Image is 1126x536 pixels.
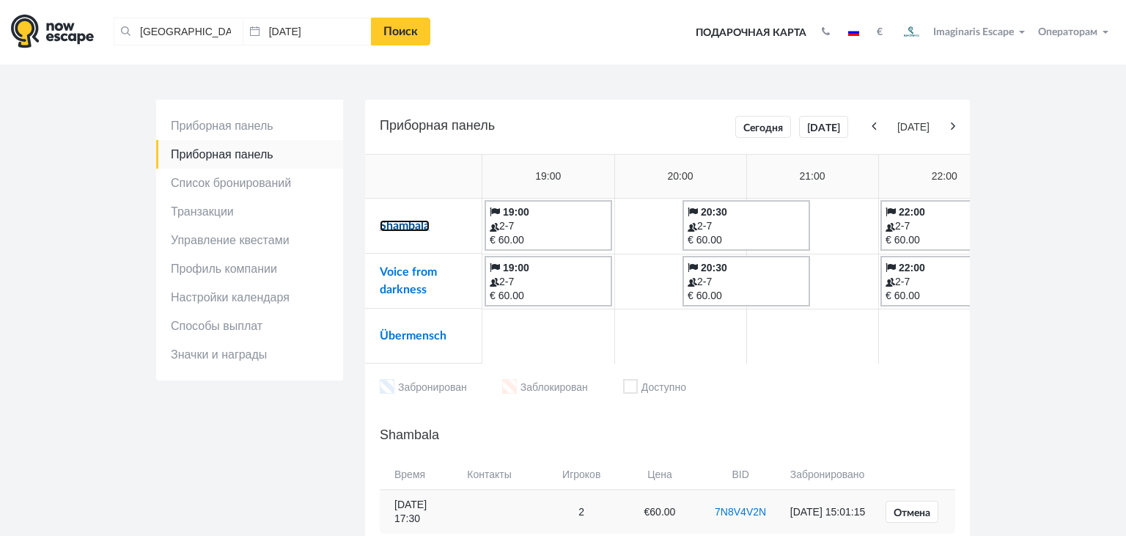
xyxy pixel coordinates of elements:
[880,256,1008,306] a: 22:00 2-7 € 60.00
[621,460,698,490] th: Цена
[715,506,766,518] a: 7N8V4V2N
[886,219,1003,233] div: 2-7
[1038,27,1097,37] span: Операторам
[899,262,925,273] b: 22:00
[621,490,698,534] td: €60.00
[886,289,1003,303] div: € 60.00
[880,200,1008,251] a: 22:00 2-7 € 60.00
[156,226,343,254] a: Управление квестами
[783,490,876,534] td: [DATE] 15:01:15
[156,169,343,197] a: Список бронирований
[701,262,727,273] b: 20:30
[688,275,805,289] div: 2-7
[485,256,612,306] a: 19:00 2-7 € 60.00
[156,254,343,283] a: Профиль компании
[156,312,343,340] a: Способы выплат
[623,379,686,397] li: Доступно
[691,17,812,49] a: Подарочная карта
[688,289,805,303] div: € 60.00
[380,490,460,534] td: [DATE] 17:30
[156,283,343,312] a: Настройки календаря
[380,379,467,397] li: Забронирован
[503,206,529,218] b: 19:00
[503,262,529,273] b: 19:00
[485,200,612,251] a: 19:00 2-7 € 60.00
[243,18,372,45] input: Дата
[783,460,876,490] th: Забронировано
[371,18,430,45] a: Поиск
[380,460,460,490] th: Время
[11,14,94,48] img: logo
[380,114,955,139] h5: Приборная панель
[688,233,805,247] div: € 60.00
[682,256,810,306] a: 20:30 2-7 € 60.00
[880,120,947,134] span: [DATE]
[682,200,810,251] a: 20:30 2-7 € 60.00
[869,25,890,40] button: €
[878,155,1010,199] td: 22:00
[542,490,622,534] td: 2
[1034,25,1115,40] button: Операторам
[688,219,805,233] div: 2-7
[698,460,782,490] th: BID
[490,233,607,247] div: € 60.00
[490,289,607,303] div: € 60.00
[490,275,607,289] div: 2-7
[542,460,622,490] th: Игроков
[460,460,542,490] th: Контакты
[490,219,607,233] div: 2-7
[156,140,343,169] a: Приборная панель
[156,197,343,226] a: Транзакции
[848,29,859,36] img: ru.jpg
[894,18,1031,47] button: Imaginaris Escape
[380,220,430,232] a: Shambala
[380,424,955,446] h5: Shambala
[933,24,1014,37] span: Imaginaris Escape
[886,275,1003,289] div: 2-7
[380,330,446,342] a: Übermensch
[701,206,727,218] b: 20:30
[156,340,343,369] a: Значки и награды
[886,501,938,523] a: Отмена
[899,206,925,218] b: 22:00
[886,233,1003,247] div: € 60.00
[380,266,437,295] a: Voice from darkness
[735,116,791,138] a: Сегодня
[114,18,243,45] input: Город или название квеста
[156,111,343,140] a: Приборная панель
[799,116,848,138] a: [DATE]
[877,27,883,37] strong: €
[502,379,588,397] li: Заблокирован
